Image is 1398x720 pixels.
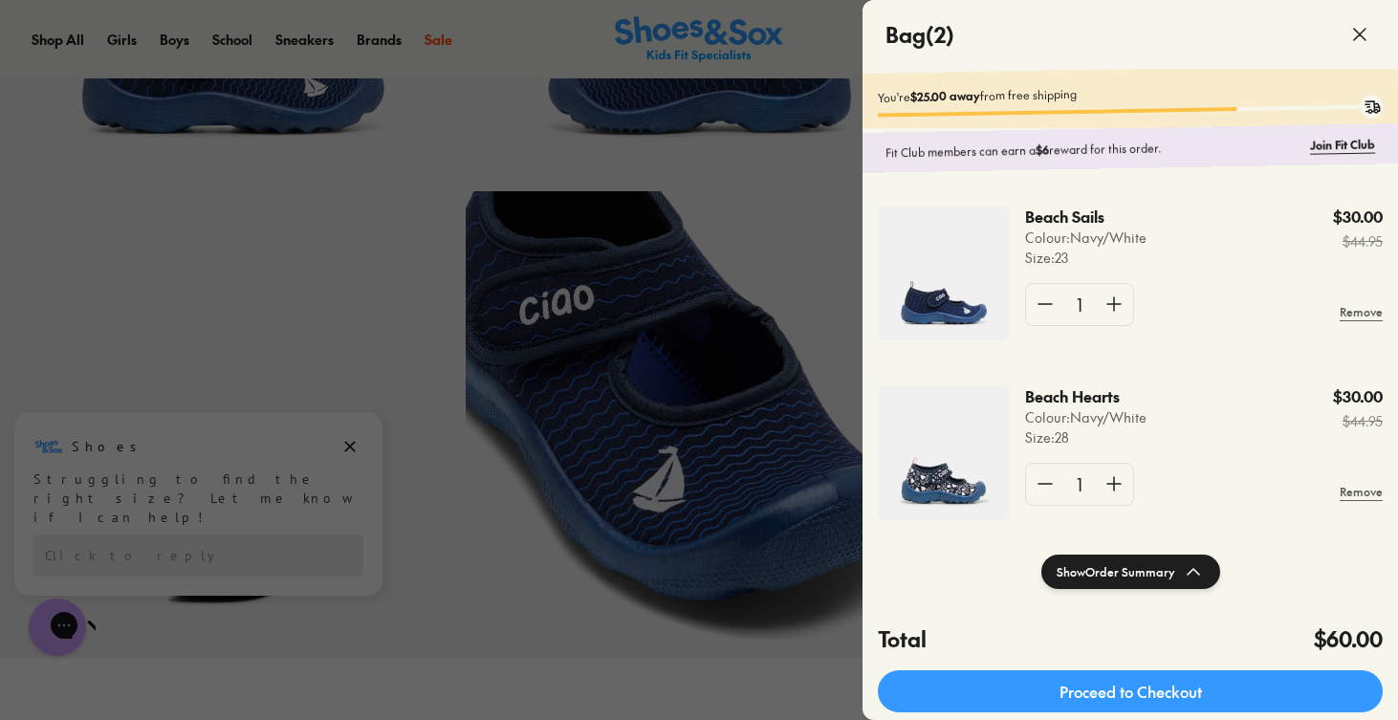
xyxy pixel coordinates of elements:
p: Beach Hearts [1025,386,1123,407]
div: 1 [1064,464,1095,505]
div: 1 [1064,284,1095,325]
div: Campaign message [14,3,382,186]
button: Close gorgias live chat [10,7,67,64]
div: Message from Shoes. Struggling to find the right size? Let me know if I can help! [14,22,382,118]
a: Proceed to Checkout [878,670,1383,712]
s: $44.95 [1333,411,1383,431]
img: 4-502364_9db73112-f1bb-454e-ba5c-cde0a58a02aa.jpg [878,386,1010,520]
b: $6 [1036,142,1049,157]
h3: Shoes [72,28,147,47]
b: $25.00 away [910,88,980,104]
p: Beach Sails [1025,207,1123,228]
a: Join Fit Club [1310,136,1375,154]
p: Size : 23 [1025,248,1147,268]
p: $30.00 [1333,207,1383,228]
div: Reply to the campaigns [33,125,363,167]
p: Size : 28 [1025,427,1147,447]
img: 4-517107.jpg [878,207,1010,340]
button: Dismiss campaign [337,24,363,51]
h4: Bag ( 2 ) [885,19,954,51]
h4: $60.00 [1314,623,1383,655]
p: You're from free shipping [878,79,1383,105]
div: Struggling to find the right size? Let me know if I can help! [33,60,363,118]
p: Colour: Navy/White [1025,228,1147,248]
button: ShowOrder Summary [1041,555,1220,589]
p: Fit Club members can earn a reward for this order. [885,137,1302,162]
h4: Total [878,623,927,655]
p: $30.00 [1333,386,1383,407]
p: Colour: Navy/White [1025,407,1147,427]
img: Shoes logo [33,22,64,53]
s: $44.95 [1333,231,1383,251]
